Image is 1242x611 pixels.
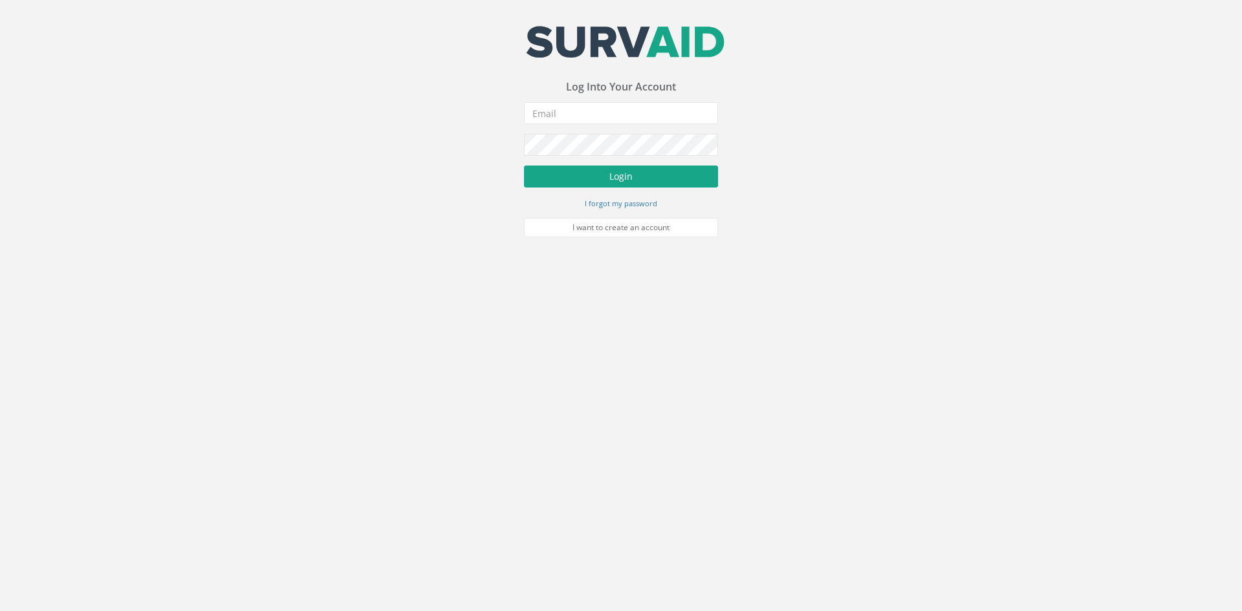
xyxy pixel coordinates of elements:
input: Email [524,102,718,124]
small: I forgot my password [585,198,657,208]
a: I want to create an account [524,218,718,237]
a: I forgot my password [585,197,657,209]
h3: Log Into Your Account [524,81,718,93]
button: Login [524,166,718,188]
